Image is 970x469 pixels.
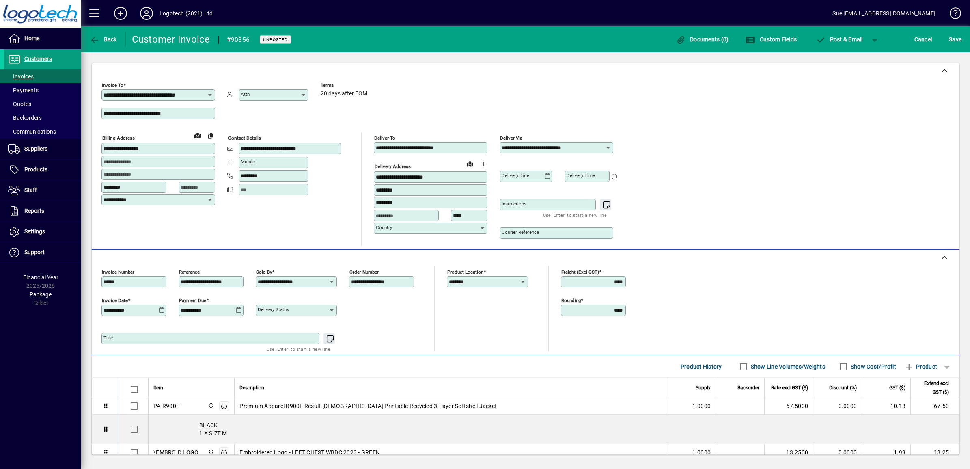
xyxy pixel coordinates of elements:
a: Home [4,28,81,49]
span: Customers [24,56,52,62]
a: Invoices [4,69,81,83]
span: Custom Fields [746,36,797,43]
div: Sue [EMAIL_ADDRESS][DOMAIN_NAME] [832,7,936,20]
mat-label: Invoice To [102,82,123,88]
span: 20 days after EOM [321,91,367,97]
span: Home [24,35,39,41]
span: Discount (%) [829,383,857,392]
span: Product [904,360,937,373]
mat-label: Rounding [561,298,581,303]
span: Embroidered Logo - LEFT CHEST WBDC 2023 - GREEN [239,448,380,456]
mat-label: Delivery date [502,173,529,178]
mat-label: Freight (excl GST) [561,269,599,275]
mat-label: Product location [447,269,483,275]
span: Quotes [8,101,31,107]
mat-hint: Use 'Enter' to start a new line [267,344,330,354]
mat-label: Deliver via [500,135,522,141]
span: Central [206,402,215,411]
span: Invoices [8,73,34,80]
span: ave [949,33,961,46]
mat-label: Country [376,225,392,230]
mat-label: Order number [349,269,379,275]
a: Quotes [4,97,81,111]
td: 67.50 [910,398,959,415]
a: Support [4,242,81,263]
td: 0.0000 [813,444,862,460]
span: 1.0000 [692,402,711,410]
span: Reports [24,207,44,214]
span: Staff [24,187,37,193]
span: Communications [8,128,56,135]
span: Product History [681,360,722,373]
span: Suppliers [24,145,47,152]
label: Show Line Volumes/Weights [749,363,825,371]
div: Customer Invoice [132,33,210,46]
span: Back [90,36,117,43]
span: Description [239,383,264,392]
span: Central [206,448,215,457]
mat-label: Invoice date [102,298,128,303]
mat-label: Reference [179,269,200,275]
button: Profile [134,6,160,21]
button: Copy to Delivery address [204,129,217,142]
mat-label: Instructions [502,201,526,207]
a: Staff [4,180,81,201]
a: Products [4,160,81,180]
td: 1.99 [862,444,910,460]
a: Payments [4,83,81,97]
span: Package [30,291,52,298]
span: Products [24,166,47,173]
div: 13.2500 [770,448,808,456]
span: Unposted [263,37,288,42]
mat-label: Mobile [241,159,255,164]
span: Terms [321,83,369,88]
button: Add [108,6,134,21]
span: Cancel [914,33,932,46]
mat-label: Sold by [256,269,272,275]
span: Support [24,249,45,255]
div: PA-R900F [153,402,179,410]
a: View on map [463,157,476,170]
span: P [830,36,834,43]
button: Product [900,359,941,374]
mat-label: Invoice number [102,269,134,275]
mat-label: Delivery time [567,173,595,178]
span: Documents (0) [676,36,729,43]
button: Choose address [476,158,489,171]
span: Item [153,383,163,392]
span: 1.0000 [692,448,711,456]
a: Suppliers [4,139,81,159]
span: Extend excl GST ($) [916,379,949,397]
button: Back [88,32,119,47]
a: Communications [4,125,81,138]
mat-label: Courier Reference [502,229,539,235]
div: Logotech (2021) Ltd [160,7,213,20]
mat-label: Payment due [179,298,206,303]
td: 10.13 [862,398,910,415]
a: Knowledge Base [944,2,960,28]
td: 0.0000 [813,398,862,415]
span: Settings [24,228,45,235]
span: Financial Year [23,274,58,281]
div: 67.5000 [770,402,808,410]
div: \EMBROID LOGO [153,448,198,456]
span: GST ($) [889,383,905,392]
button: Documents (0) [674,32,731,47]
mat-label: Delivery status [258,307,289,312]
div: BLACK 1 X SIZE M [149,415,959,444]
mat-label: Attn [241,91,250,97]
mat-label: Title [103,335,113,341]
span: Backorder [737,383,759,392]
button: Product History [677,359,725,374]
button: Custom Fields [744,32,799,47]
span: S [949,36,952,43]
span: Rate excl GST ($) [771,383,808,392]
span: Supply [696,383,711,392]
a: View on map [191,129,204,142]
button: Cancel [912,32,934,47]
span: Backorders [8,115,42,121]
a: Settings [4,222,81,242]
td: 13.25 [910,444,959,460]
app-page-header-button: Back [81,32,126,47]
mat-hint: Use 'Enter' to start a new line [543,210,607,220]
